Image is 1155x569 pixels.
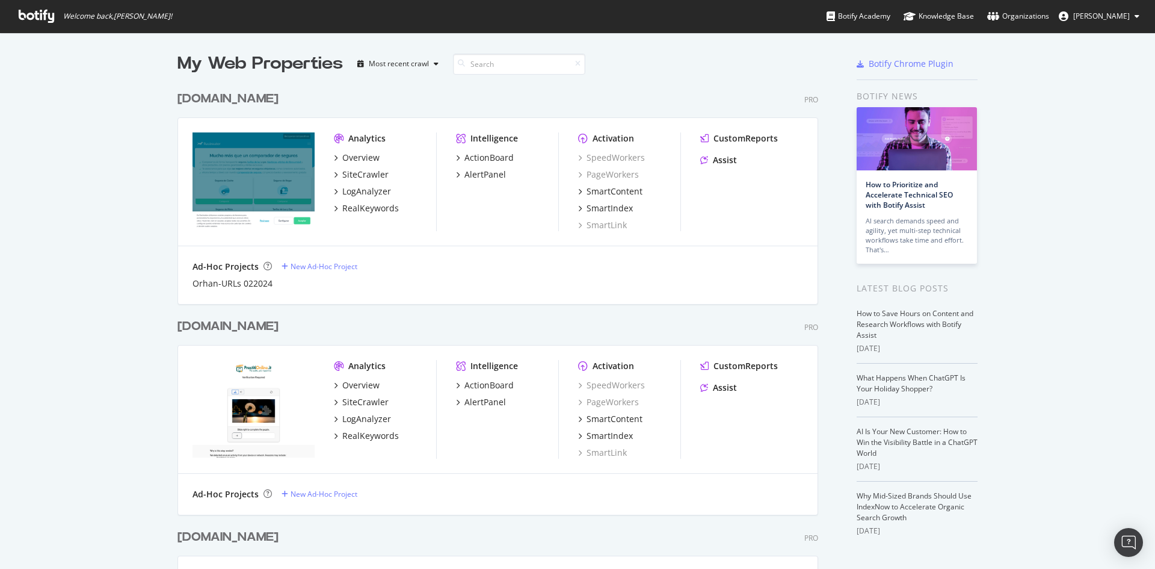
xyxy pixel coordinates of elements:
[857,343,978,354] div: [DATE]
[1049,7,1149,26] button: [PERSON_NAME]
[456,396,506,408] a: AlertPanel
[987,10,1049,22] div: Organizations
[334,413,391,425] a: LogAnalyzer
[857,426,978,458] a: AI Is Your New Customer: How to Win the Visibility Battle in a ChatGPT World
[453,54,585,75] input: Search
[827,10,890,22] div: Botify Academy
[857,58,953,70] a: Botify Chrome Plugin
[587,202,633,214] div: SmartIndex
[456,152,514,164] a: ActionBoard
[342,413,391,425] div: LogAnalyzer
[342,396,389,408] div: SiteCrawler
[342,202,399,214] div: RealKeywords
[291,489,357,499] div: New Ad-Hoc Project
[857,282,978,295] div: Latest Blog Posts
[700,132,778,145] a: CustomReports
[700,382,737,394] a: Assist
[192,132,315,230] img: rastreator.com
[177,90,283,108] a: [DOMAIN_NAME]
[464,396,506,408] div: AlertPanel
[192,360,315,458] img: prestitionline.it
[578,202,633,214] a: SmartIndex
[869,58,953,70] div: Botify Chrome Plugin
[456,169,506,181] a: AlertPanel
[342,430,399,442] div: RealKeywords
[578,447,627,459] a: SmartLink
[857,491,972,523] a: Why Mid-Sized Brands Should Use IndexNow to Accelerate Organic Search Growth
[866,216,968,255] div: AI search demands speed and agility, yet multi-step technical workflows take time and effort. Tha...
[348,132,386,145] div: Analytics
[713,132,778,145] div: CustomReports
[578,152,645,164] a: SpeedWorkers
[177,318,283,335] a: [DOMAIN_NAME]
[587,413,642,425] div: SmartContent
[593,360,634,372] div: Activation
[857,397,978,408] div: [DATE]
[1073,11,1130,21] span: Marta Plaza
[63,11,172,21] span: Welcome back, [PERSON_NAME] !
[334,430,399,442] a: RealKeywords
[713,154,737,166] div: Assist
[857,308,973,340] a: How to Save Hours on Content and Research Workflows with Botify Assist
[342,185,391,197] div: LogAnalyzer
[587,430,633,442] div: SmartIndex
[700,360,778,372] a: CustomReports
[282,489,357,499] a: New Ad-Hoc Project
[587,185,642,197] div: SmartContent
[578,219,627,231] a: SmartLink
[804,533,818,543] div: Pro
[578,379,645,391] a: SpeedWorkers
[578,430,633,442] a: SmartIndex
[348,360,386,372] div: Analytics
[353,54,443,73] button: Most recent crawl
[177,529,283,546] a: [DOMAIN_NAME]
[334,152,380,164] a: Overview
[342,152,380,164] div: Overview
[177,90,279,108] div: [DOMAIN_NAME]
[866,179,953,210] a: How to Prioritize and Accelerate Technical SEO with Botify Assist
[1114,528,1143,557] div: Open Intercom Messenger
[177,52,343,76] div: My Web Properties
[334,379,380,391] a: Overview
[578,413,642,425] a: SmartContent
[857,90,978,103] div: Botify news
[713,382,737,394] div: Assist
[464,152,514,164] div: ActionBoard
[334,202,399,214] a: RealKeywords
[369,60,429,67] div: Most recent crawl
[578,396,639,408] a: PageWorkers
[713,360,778,372] div: CustomReports
[456,379,514,391] a: ActionBoard
[334,185,391,197] a: LogAnalyzer
[282,261,357,272] a: New Ad-Hoc Project
[857,373,966,394] a: What Happens When ChatGPT Is Your Holiday Shopper?
[593,132,634,145] div: Activation
[291,261,357,272] div: New Ad-Hoc Project
[857,526,978,536] div: [DATE]
[334,396,389,408] a: SiteCrawler
[342,169,389,181] div: SiteCrawler
[578,169,639,181] a: PageWorkers
[904,10,974,22] div: Knowledge Base
[342,379,380,391] div: Overview
[700,154,737,166] a: Assist
[177,318,279,335] div: [DOMAIN_NAME]
[464,169,506,181] div: AlertPanel
[470,132,518,145] div: Intelligence
[464,379,514,391] div: ActionBoard
[192,488,259,500] div: Ad-Hoc Projects
[804,322,818,332] div: Pro
[192,261,259,273] div: Ad-Hoc Projects
[334,169,389,181] a: SiteCrawler
[578,185,642,197] a: SmartContent
[857,107,977,170] img: How to Prioritize and Accelerate Technical SEO with Botify Assist
[857,461,978,472] div: [DATE]
[192,278,273,290] a: Orhan-URLs 022024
